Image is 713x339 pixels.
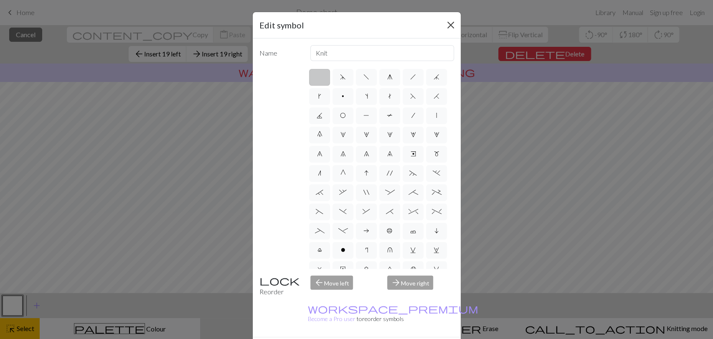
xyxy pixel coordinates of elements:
[410,247,416,253] span: v
[434,266,439,273] span: C
[411,131,416,138] span: 4
[317,112,322,119] span: J
[432,189,442,196] span: +
[317,266,322,273] span: x
[341,247,345,253] span: o
[433,170,440,176] span: .
[409,170,417,176] span: ~
[340,150,346,157] span: 7
[318,170,321,176] span: n
[432,208,442,215] span: %
[364,170,368,176] span: I
[409,189,418,196] span: ;
[444,18,457,32] button: Close
[434,247,439,253] span: w
[387,112,393,119] span: T
[387,150,393,157] span: 9
[434,227,439,234] span: i
[315,227,325,234] span: _
[363,227,369,234] span: a
[434,74,439,80] span: j
[340,74,346,80] span: d
[434,93,439,99] span: H
[259,19,304,31] h5: Edit symbol
[342,93,344,99] span: p
[308,305,478,322] a: Become a Pro user
[317,150,322,157] span: 6
[316,208,323,215] span: (
[388,266,392,273] span: A
[308,305,478,322] small: to reorder symbols
[316,189,323,196] span: `
[363,74,369,80] span: f
[340,112,346,119] span: O
[338,227,348,234] span: -
[388,93,391,99] span: t
[339,208,347,215] span: )
[434,150,439,157] span: m
[364,131,369,138] span: 2
[387,131,393,138] span: 3
[410,74,416,80] span: h
[409,208,418,215] span: ^
[411,112,415,119] span: /
[436,112,437,119] span: |
[340,266,346,273] span: y
[364,266,368,273] span: z
[365,247,368,253] span: r
[387,227,393,234] span: b
[410,93,416,99] span: F
[363,208,370,215] span: &
[318,93,321,99] span: k
[411,266,416,273] span: B
[363,189,369,196] span: "
[339,189,347,196] span: ,
[308,303,478,314] span: workspace_premium
[434,131,439,138] span: 5
[385,189,395,196] span: :
[387,74,393,80] span: g
[254,275,306,297] div: Reorder
[411,150,416,157] span: e
[387,247,393,253] span: u
[410,227,416,234] span: c
[364,150,369,157] span: 8
[317,247,322,253] span: l
[387,170,393,176] span: '
[365,93,368,99] span: s
[363,112,369,119] span: P
[254,45,306,61] label: Name
[317,131,322,138] span: 0
[340,131,346,138] span: 1
[340,170,346,176] span: G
